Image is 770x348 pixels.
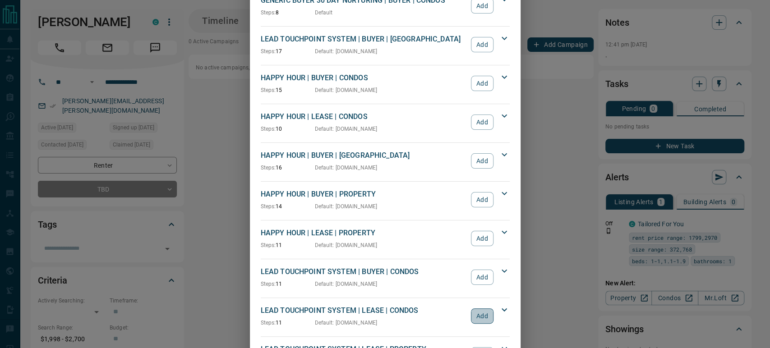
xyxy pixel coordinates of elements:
[261,110,510,135] div: HAPPY HOUR | LEASE | CONDOSSteps:10Default: [DOMAIN_NAME]Add
[261,241,315,249] p: 11
[261,164,315,172] p: 16
[261,48,276,55] span: Steps:
[261,228,467,238] p: HAPPY HOUR | LEASE | PROPERTY
[261,189,467,200] p: HAPPY HOUR | BUYER | PROPERTY
[261,9,315,17] p: 8
[315,164,378,172] p: Default : [DOMAIN_NAME]
[261,242,276,248] span: Steps:
[261,111,467,122] p: HAPPY HOUR | LEASE | CONDOS
[261,203,276,210] span: Steps:
[261,320,276,326] span: Steps:
[261,165,276,171] span: Steps:
[261,126,276,132] span: Steps:
[315,319,378,327] p: Default : [DOMAIN_NAME]
[471,76,493,91] button: Add
[261,281,276,287] span: Steps:
[315,280,378,288] p: Default : [DOMAIN_NAME]
[261,86,315,94] p: 15
[315,47,378,55] p: Default : [DOMAIN_NAME]
[471,231,493,246] button: Add
[315,86,378,94] p: Default : [DOMAIN_NAME]
[261,47,315,55] p: 17
[261,125,315,133] p: 10
[261,87,276,93] span: Steps:
[261,319,315,327] p: 11
[261,266,467,277] p: LEAD TOUCHPOINT SYSTEM | BUYER | CONDOS
[261,32,510,57] div: LEAD TOUCHPOINT SYSTEM | BUYER | [GEOGRAPHIC_DATA]Steps:17Default: [DOMAIN_NAME]Add
[261,34,467,45] p: LEAD TOUCHPOINT SYSTEM | BUYER | [GEOGRAPHIC_DATA]
[261,303,510,329] div: LEAD TOUCHPOINT SYSTEM | LEASE | CONDOSSteps:11Default: [DOMAIN_NAME]Add
[261,280,315,288] p: 11
[261,187,510,212] div: HAPPY HOUR | BUYER | PROPERTYSteps:14Default: [DOMAIN_NAME]Add
[261,150,467,161] p: HAPPY HOUR | BUYER | [GEOGRAPHIC_DATA]
[315,202,378,211] p: Default : [DOMAIN_NAME]
[471,192,493,207] button: Add
[315,9,333,17] p: Default
[261,148,510,174] div: HAPPY HOUR | BUYER | [GEOGRAPHIC_DATA]Steps:16Default: [DOMAIN_NAME]Add
[261,226,510,251] div: HAPPY HOUR | LEASE | PROPERTYSteps:11Default: [DOMAIN_NAME]Add
[471,308,493,324] button: Add
[261,305,467,316] p: LEAD TOUCHPOINT SYSTEM | LEASE | CONDOS
[471,37,493,52] button: Add
[471,153,493,169] button: Add
[315,241,378,249] p: Default : [DOMAIN_NAME]
[261,73,467,83] p: HAPPY HOUR | BUYER | CONDOS
[261,265,510,290] div: LEAD TOUCHPOINT SYSTEM | BUYER | CONDOSSteps:11Default: [DOMAIN_NAME]Add
[315,125,378,133] p: Default : [DOMAIN_NAME]
[261,71,510,96] div: HAPPY HOUR | BUYER | CONDOSSteps:15Default: [DOMAIN_NAME]Add
[261,9,276,16] span: Steps:
[471,270,493,285] button: Add
[261,202,315,211] p: 14
[471,114,493,130] button: Add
